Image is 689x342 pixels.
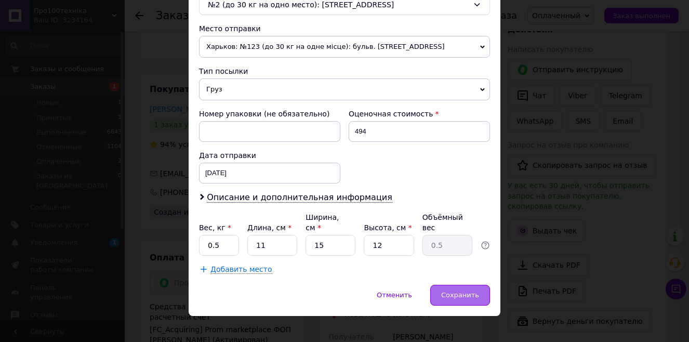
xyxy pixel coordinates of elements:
[199,150,340,161] div: Дата отправки
[199,24,261,33] span: Место отправки
[199,78,490,100] span: Груз
[210,265,272,274] span: Добавить место
[306,213,339,232] label: Ширина, см
[199,36,490,58] span: Харьков: №123 (до 30 кг на одне місце): бульв. [STREET_ADDRESS]
[199,223,231,232] label: Вес, кг
[441,291,479,299] span: Сохранить
[377,291,412,299] span: Отменить
[199,109,340,119] div: Номер упаковки (не обязательно)
[199,67,248,75] span: Тип посылки
[247,223,291,232] label: Длина, см
[364,223,412,232] label: Высота, см
[422,212,472,233] div: Объёмный вес
[349,109,490,119] div: Оценочная стоимость
[207,192,392,203] span: Описание и дополнительная информация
